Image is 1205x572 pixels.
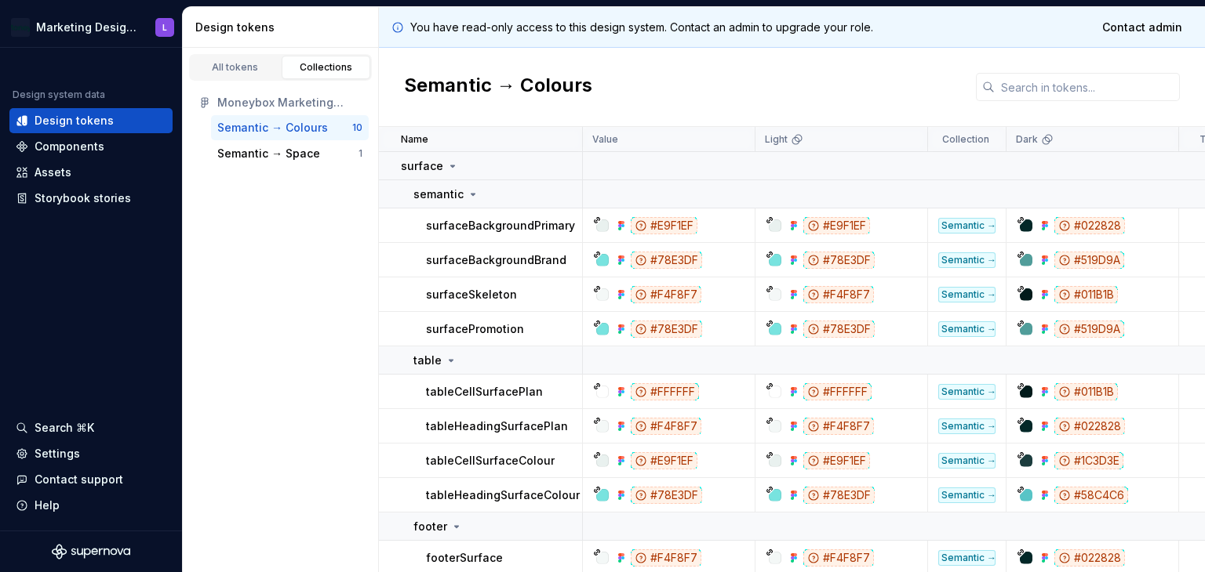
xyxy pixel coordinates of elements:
div: #E9F1EF [631,217,697,234]
p: surfaceBackgroundBrand [426,252,566,268]
p: tableCellSurfacePlan [426,384,543,400]
div: Help [35,498,60,513]
span: Contact admin [1102,20,1182,35]
button: Contact support [9,467,173,492]
img: c17557e8-ebdc-49e2-ab9e-7487adcf6d53.png [11,18,30,37]
button: Semantic → Space1 [211,141,369,166]
div: Search ⌘K [35,420,94,436]
a: Contact admin [1092,13,1192,42]
div: Marketing Design System [36,20,137,35]
div: #F4F8F7 [803,286,874,303]
a: Settings [9,441,173,466]
div: 10 [352,121,362,134]
div: #011B1B [1054,286,1118,303]
div: #F4F8F7 [803,418,874,435]
div: Moneybox Marketing Design System [217,95,362,110]
div: Semantic → Colours [938,550,996,566]
div: Semantic → Colours [938,252,996,268]
p: semantic [413,186,464,202]
div: All tokens [196,61,275,74]
div: #F4F8F7 [631,549,701,567]
a: Design tokens [9,108,173,133]
div: #78E3DF [631,487,702,504]
div: #1C3D3E [1054,452,1123,469]
div: #58C4C6 [1054,487,1128,504]
button: Marketing Design SystemL [3,10,179,44]
div: #E9F1EF [631,452,697,469]
div: Semantic → Space [217,146,320,161]
p: footerSurface [426,550,503,566]
div: #F4F8F7 [631,286,701,303]
input: Search in tokens... [995,73,1180,101]
div: #78E3DF [631,252,702,269]
div: Design tokens [195,20,372,35]
div: Design tokens [35,113,114,129]
div: #FFFFFF [631,383,699,400]
h2: Semantic → Colours [404,73,592,101]
p: You have read-only access to this design system. Contact an admin to upgrade your role. [410,20,873,35]
a: Assets [9,160,173,185]
div: L [162,21,167,34]
div: Semantic → Colours [938,384,996,400]
p: tableHeadingSurfaceColour 2 [426,487,590,503]
p: surfaceBackgroundPrimary [426,218,575,234]
svg: Supernova Logo [52,544,130,559]
div: Assets [35,165,71,180]
p: surfacePromotion [426,321,524,337]
p: Light [765,133,788,146]
div: #022828 [1054,217,1125,234]
div: #022828 [1054,549,1125,567]
div: #519D9A [1054,320,1124,338]
div: #022828 [1054,418,1125,435]
div: Semantic → Colours [938,287,996,302]
div: #FFFFFF [803,383,872,400]
div: #78E3DF [803,320,875,338]
p: Collection [942,133,989,146]
p: tableHeadingSurfacePlan [426,418,568,434]
div: #011B1B [1054,383,1118,400]
button: Semantic → Colours10 [211,115,369,140]
div: 1 [359,147,362,160]
div: Semantic → Colours [938,418,996,434]
div: #F4F8F7 [631,418,701,435]
p: surface [401,158,443,174]
p: tableCellSurfaceColour [426,453,555,469]
div: #E9F1EF [803,217,870,234]
div: #78E3DF [631,320,702,338]
p: Name [401,133,428,146]
p: footer [413,519,447,534]
a: Components [9,134,173,159]
div: #F4F8F7 [803,549,874,567]
div: #519D9A [1054,252,1124,269]
a: Storybook stories [9,186,173,211]
div: Storybook stories [35,190,131,206]
div: Semantic → Colours [938,453,996,469]
div: Design system data [13,89,105,101]
div: Settings [35,446,80,462]
p: Value [592,133,618,146]
div: Contact support [35,472,123,487]
button: Search ⌘K [9,415,173,440]
button: Help [9,493,173,518]
div: Semantic → Colours [217,120,328,136]
div: Semantic → Colours [938,321,996,337]
div: Components [35,139,104,154]
p: table [413,353,442,368]
div: #78E3DF [803,252,875,269]
div: Semantic → Colours [938,218,996,234]
div: #E9F1EF [803,452,870,469]
p: surfaceSkeleton [426,287,517,302]
div: Collections [287,61,366,74]
div: #78E3DF [803,487,875,504]
div: Semantic → Colours [938,487,996,503]
p: Dark [1016,133,1038,146]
